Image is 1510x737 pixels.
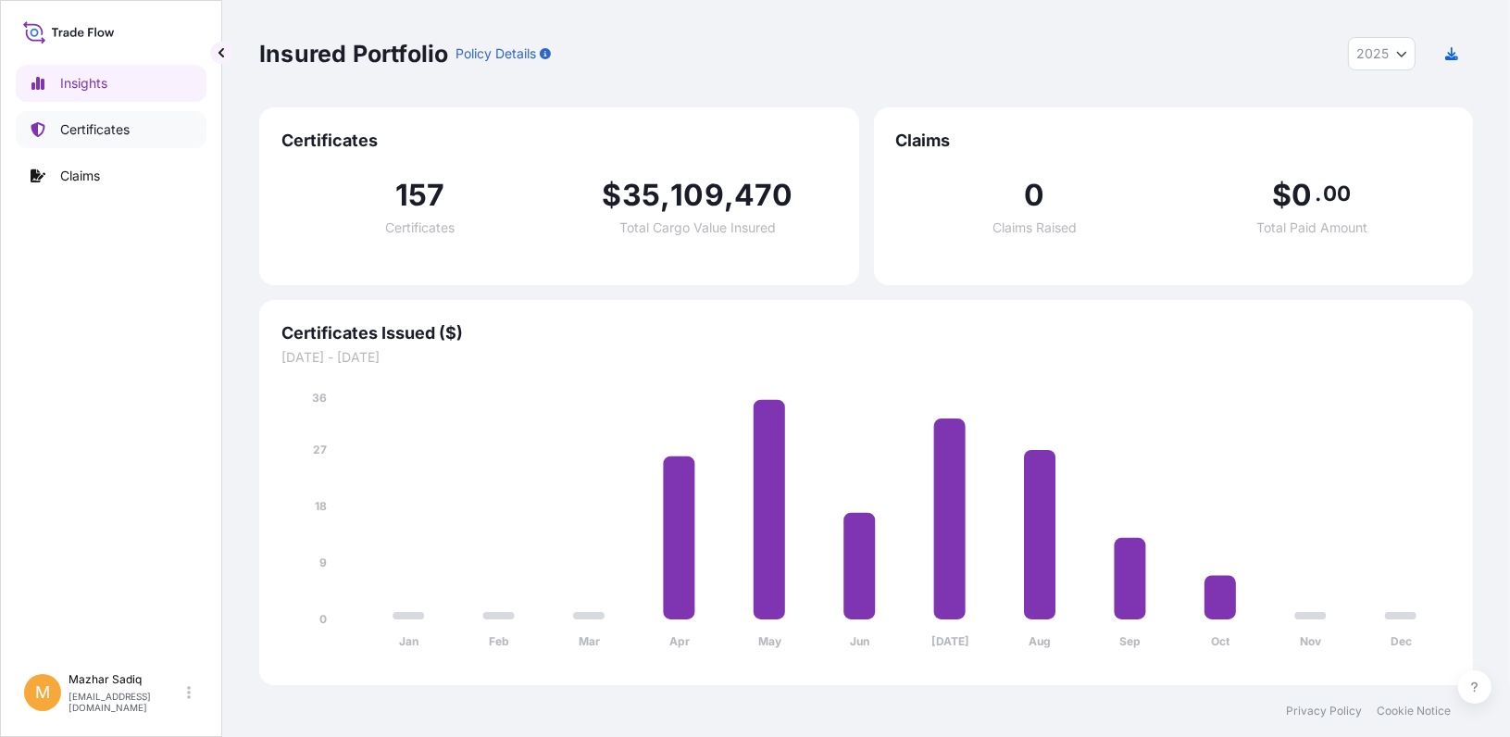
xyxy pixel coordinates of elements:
span: Claims Raised [992,221,1077,234]
span: 2025 [1356,44,1389,63]
span: 00 [1323,186,1351,201]
span: 470 [734,181,793,210]
span: [DATE] - [DATE] [281,348,1451,367]
span: , [724,181,734,210]
span: 109 [670,181,724,210]
span: . [1315,186,1321,201]
p: Insights [60,74,107,93]
p: Insured Portfolio [259,39,448,69]
tspan: Mar [579,635,600,649]
p: Policy Details [455,44,536,63]
a: Claims [16,157,206,194]
a: Cookie Notice [1377,704,1451,718]
tspan: Aug [1030,635,1052,649]
span: 0 [1024,181,1044,210]
p: [EMAIL_ADDRESS][DOMAIN_NAME] [69,691,183,713]
tspan: Sep [1120,635,1142,649]
span: Claims [896,130,1452,152]
tspan: 0 [319,612,327,626]
tspan: Nov [1300,635,1322,649]
span: 35 [622,181,660,210]
tspan: [DATE] [931,635,969,649]
tspan: 18 [315,499,327,513]
a: Insights [16,65,206,102]
tspan: Oct [1211,635,1230,649]
span: Total Paid Amount [1256,221,1367,234]
tspan: Feb [489,635,509,649]
p: Certificates [60,120,130,139]
tspan: Apr [669,635,690,649]
tspan: 9 [319,556,327,569]
span: Certificates Issued ($) [281,322,1451,344]
span: $ [603,181,622,210]
a: Privacy Policy [1286,704,1362,718]
tspan: Dec [1391,635,1412,649]
a: Certificates [16,111,206,148]
span: Certificates [385,221,455,234]
span: $ [1272,181,1292,210]
span: 157 [395,181,445,210]
span: Total Cargo Value Insured [619,221,776,234]
button: Year Selector [1348,37,1416,70]
tspan: May [758,635,782,649]
tspan: Jun [850,635,869,649]
p: Claims [60,167,100,185]
span: 0 [1292,181,1313,210]
tspan: 27 [313,443,327,456]
tspan: Jan [399,635,418,649]
span: , [660,181,670,210]
span: Certificates [281,130,837,152]
p: Mazhar Sadiq [69,672,183,687]
tspan: 36 [312,391,327,405]
span: M [35,683,50,702]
